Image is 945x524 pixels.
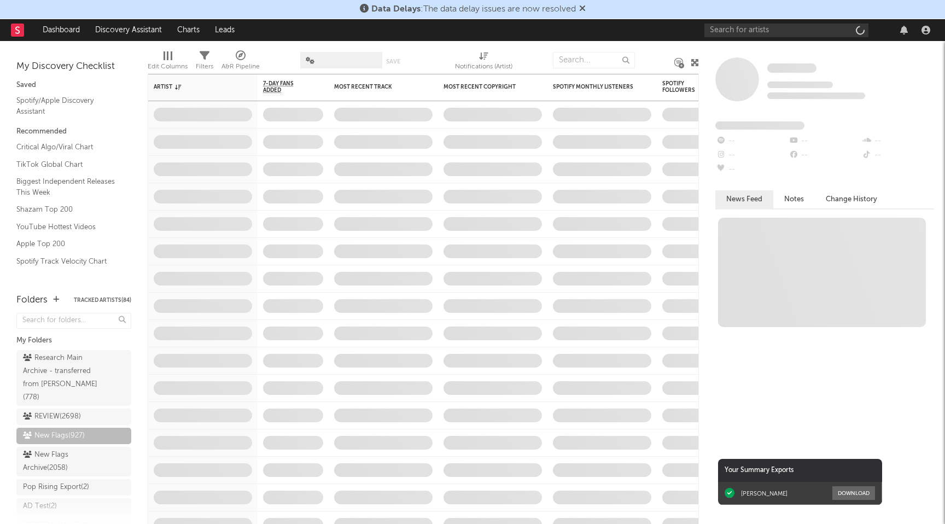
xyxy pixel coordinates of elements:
div: Edit Columns [148,60,188,73]
button: Notes [773,190,815,208]
div: -- [715,134,788,148]
div: [PERSON_NAME] [741,490,787,497]
span: Tracking Since: [DATE] [767,81,833,88]
input: Search... [553,52,635,68]
span: Some Artist [767,63,816,73]
a: Pop Rising Export(2) [16,479,131,496]
button: Download [832,486,875,500]
div: Artist [154,84,236,90]
div: Filters [196,60,213,73]
div: -- [861,134,934,148]
div: Pop Rising Export ( 2 ) [23,481,89,494]
div: REVIEW ( 2698 ) [23,410,81,423]
a: Research Main Archive - transferred from [PERSON_NAME](778) [16,350,131,406]
a: Apple Top 200 [16,238,120,250]
a: Recommended For You [16,272,120,284]
button: News Feed [715,190,773,208]
div: -- [788,148,861,162]
a: New Flags(927) [16,428,131,444]
div: Edit Columns [148,46,188,78]
input: Search for folders... [16,313,131,329]
a: Discovery Assistant [87,19,170,41]
span: Fans Added by Platform [715,121,804,130]
div: -- [788,134,861,148]
button: Tracked Artists(84) [74,298,131,303]
div: Most Recent Track [334,84,416,90]
div: New Flags ( 927 ) [23,429,85,443]
div: -- [715,148,788,162]
div: Folders [16,294,48,307]
div: New Flags Archive ( 2058 ) [23,449,100,475]
a: Spotify/Apple Discovery Assistant [16,95,120,117]
div: A&R Pipeline [221,46,260,78]
div: Most Recent Copyright [444,84,526,90]
span: 7-Day Fans Added [263,80,307,94]
div: Filters [196,46,213,78]
a: AD Test(2) [16,498,131,515]
div: My Folders [16,334,131,347]
div: Spotify Followers [662,80,701,94]
span: Data Delays [371,5,421,14]
div: -- [861,148,934,162]
a: Critical Algo/Viral Chart [16,141,120,153]
div: Notifications (Artist) [455,46,512,78]
span: 0 fans last week [767,92,865,99]
button: Change History [815,190,888,208]
a: Dashboard [35,19,87,41]
div: -- [715,162,788,177]
span: : The data delay issues are now resolved [371,5,576,14]
span: Dismiss [579,5,586,14]
input: Search for artists [704,24,868,37]
a: TikTok Global Chart [16,159,120,171]
a: Some Artist [767,63,816,74]
div: Saved [16,79,131,92]
div: Recommended [16,125,131,138]
a: New Flags Archive(2058) [16,447,131,476]
button: Save [386,59,400,65]
div: My Discovery Checklist [16,60,131,73]
div: Notifications (Artist) [455,60,512,73]
a: Shazam Top 200 [16,203,120,216]
a: Leads [207,19,242,41]
div: AD Test ( 2 ) [23,500,57,513]
div: Your Summary Exports [718,459,882,482]
a: Spotify Track Velocity Chart [16,255,120,267]
a: Biggest Independent Releases This Week [16,176,120,198]
a: REVIEW(2698) [16,409,131,425]
a: Charts [170,19,207,41]
div: A&R Pipeline [221,60,260,73]
div: Spotify Monthly Listeners [553,84,635,90]
div: Research Main Archive - transferred from [PERSON_NAME] ( 778 ) [23,352,100,404]
a: YouTube Hottest Videos [16,221,120,233]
